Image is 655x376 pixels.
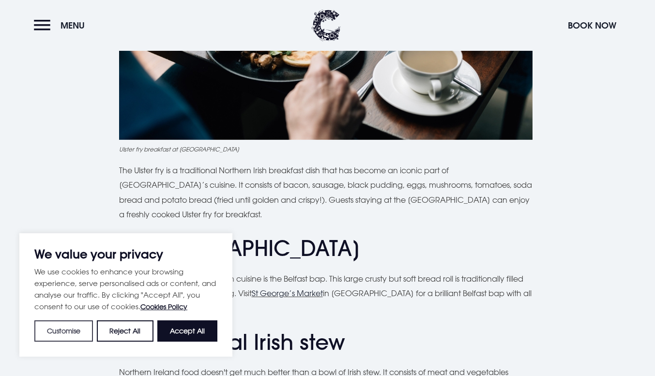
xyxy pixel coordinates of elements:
[119,330,536,355] h2: 3. Traditional Irish stew
[119,163,536,222] p: The Ulster fry is a traditional Northern Irish breakfast dish that has become an iconic part of [...
[34,248,217,260] p: We value your privacy
[34,15,90,36] button: Menu
[19,233,232,357] div: We value your privacy
[119,236,536,261] h2: 2. [GEOGRAPHIC_DATA]
[119,271,536,316] p: A beloved part of Northern Irish cuisine is the Belfast bap. This large crusty but soft bread rol...
[61,20,85,31] span: Menu
[34,320,93,342] button: Customise
[140,302,187,311] a: Cookies Policy
[312,10,341,41] img: Clandeboye Lodge
[563,15,621,36] button: Book Now
[157,320,217,342] button: Accept All
[34,266,217,313] p: We use cookies to enhance your browsing experience, serve personalised ads or content, and analys...
[119,145,536,153] figcaption: Ulster fry breakfast at [GEOGRAPHIC_DATA]
[97,320,153,342] button: Reject All
[252,288,323,298] a: St George’s Market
